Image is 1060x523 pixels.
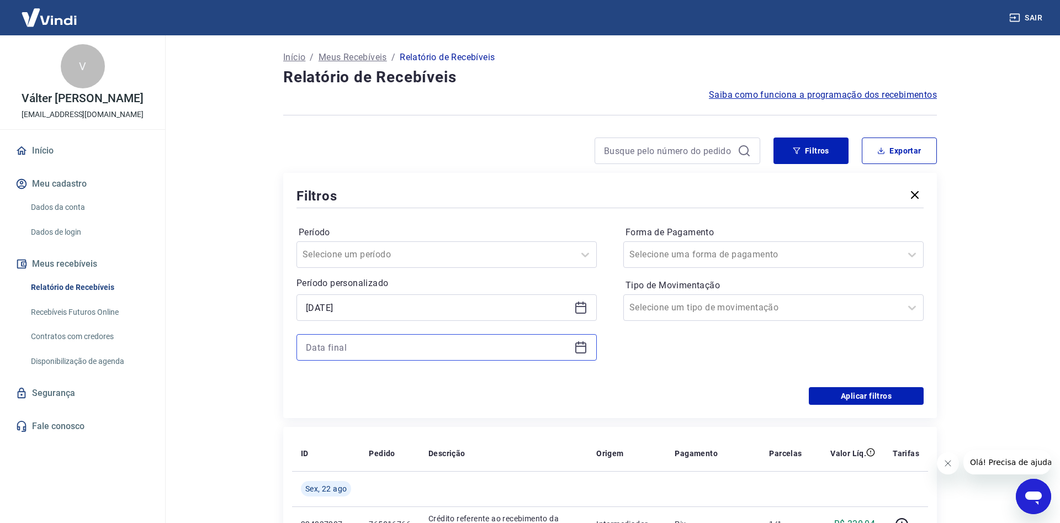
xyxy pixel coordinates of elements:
p: Parcelas [769,448,802,459]
button: Meu cadastro [13,172,152,196]
a: Fale conosco [13,414,152,439]
a: Contratos com credores [26,325,152,348]
a: Início [283,51,305,64]
input: Busque pelo número do pedido [604,142,733,159]
label: Forma de Pagamento [626,226,921,239]
label: Período [299,226,595,239]
a: Disponibilização de agenda [26,350,152,373]
a: Recebíveis Futuros Online [26,301,152,324]
p: Válter [PERSON_NAME] [22,93,143,104]
p: Pedido [369,448,395,459]
input: Data final [306,339,570,356]
a: Segurança [13,381,152,405]
iframe: Botão para abrir a janela de mensagens [1016,479,1051,514]
h4: Relatório de Recebíveis [283,66,937,88]
span: Olá! Precisa de ajuda? [7,8,93,17]
p: / [310,51,314,64]
label: Tipo de Movimentação [626,279,921,292]
p: Período personalizado [296,277,597,290]
span: Sex, 22 ago [305,483,347,494]
p: Valor Líq. [830,448,866,459]
a: Saiba como funciona a programação dos recebimentos [709,88,937,102]
button: Filtros [773,138,849,164]
a: Meus Recebíveis [319,51,387,64]
p: [EMAIL_ADDRESS][DOMAIN_NAME] [22,109,144,120]
button: Sair [1007,8,1047,28]
h5: Filtros [296,187,337,205]
p: / [391,51,395,64]
a: Dados de login [26,221,152,244]
button: Aplicar filtros [809,387,924,405]
p: Tarifas [893,448,919,459]
p: Relatório de Recebíveis [400,51,495,64]
a: Relatório de Recebíveis [26,276,152,299]
input: Data inicial [306,299,570,316]
p: ID [301,448,309,459]
button: Meus recebíveis [13,252,152,276]
img: Vindi [13,1,85,34]
p: Origem [596,448,623,459]
a: Início [13,139,152,163]
p: Descrição [428,448,465,459]
button: Exportar [862,138,937,164]
iframe: Mensagem da empresa [963,450,1051,474]
p: Pagamento [675,448,718,459]
div: V [61,44,105,88]
a: Dados da conta [26,196,152,219]
iframe: Fechar mensagem [937,452,959,474]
